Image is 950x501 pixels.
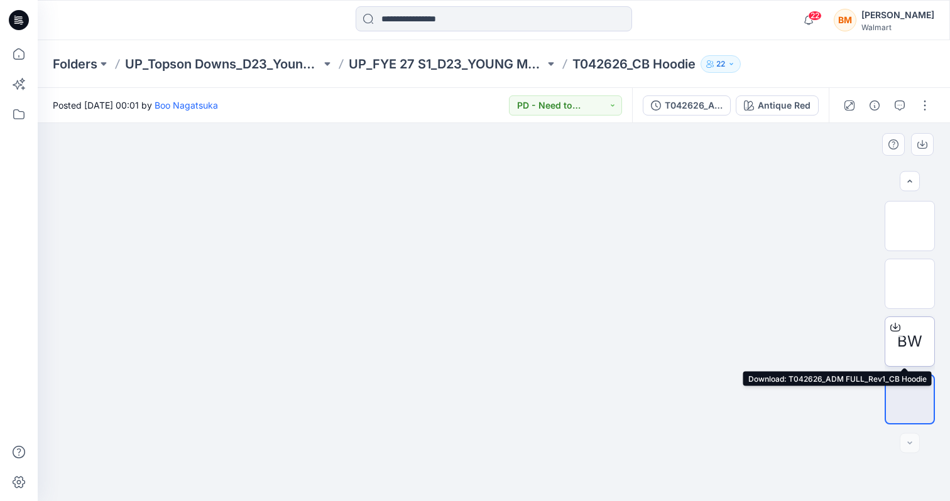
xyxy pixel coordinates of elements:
[155,100,218,110] a: Boo Nagatsuka
[53,55,97,73] a: Folders
[53,99,218,112] span: Posted [DATE] 00:01 by
[349,55,545,73] a: UP_FYE 27 S1_D23_YOUNG MEN’S TOP TOPSON DOWNS
[665,99,723,112] div: T042626_ADM FULL_Rev1_CB Hoodie
[808,11,822,21] span: 22
[865,95,885,116] button: Details
[861,23,934,32] div: Walmart
[125,55,321,73] a: UP_Topson Downs_D23_Young Men's Tops
[861,8,934,23] div: [PERSON_NAME]
[716,57,725,71] p: 22
[701,55,741,73] button: 22
[834,9,856,31] div: BM
[758,99,811,112] div: Antique Red
[572,55,696,73] p: T042626_CB Hoodie
[897,330,922,353] span: BW
[643,95,731,116] button: T042626_ADM FULL_Rev1_CB Hoodie
[736,95,819,116] button: Antique Red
